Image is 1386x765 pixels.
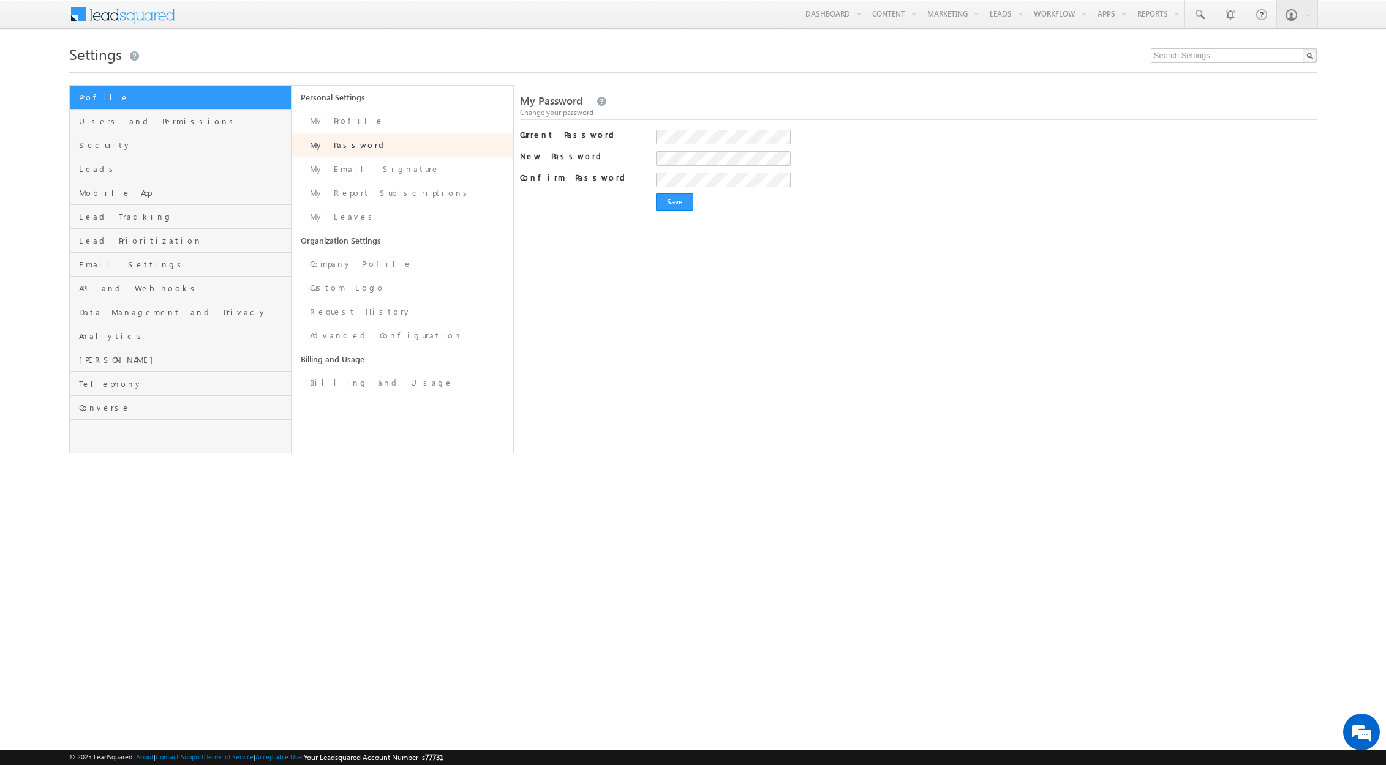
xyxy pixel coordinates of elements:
[79,307,288,318] span: Data Management and Privacy
[206,753,254,761] a: Terms of Service
[255,753,302,761] a: Acceptable Use
[70,396,291,420] a: Converse
[79,330,288,341] span: Analytics
[520,129,636,140] label: Current Password
[79,211,288,222] span: Lead Tracking
[292,252,513,276] a: Company Profile
[425,753,443,762] span: 77731
[70,253,291,277] a: Email Settings
[136,753,154,761] a: About
[520,151,636,162] label: New Password
[70,205,291,229] a: Lead Tracking
[79,283,288,294] span: API and Webhooks
[70,86,291,110] a: Profile
[292,348,513,371] a: Billing and Usage
[70,133,291,157] a: Security
[520,94,582,108] span: My Password
[70,277,291,300] a: API and Webhooks
[79,163,288,174] span: Leads
[79,259,288,270] span: Email Settings
[292,181,513,205] a: My Report Subscriptions
[292,324,513,348] a: Advanced Configuration
[79,116,288,127] span: Users and Permissions
[70,157,291,181] a: Leads
[70,372,291,396] a: Telephony
[292,276,513,300] a: Custom Logo
[292,109,513,133] a: My Profile
[156,753,204,761] a: Contact Support
[79,378,288,389] span: Telephony
[292,205,513,229] a: My Leaves
[79,92,288,103] span: Profile
[79,235,288,246] span: Lead Prioritization
[70,300,291,324] a: Data Management and Privacy
[69,44,122,64] span: Settings
[656,193,693,211] input: Save
[70,324,291,348] a: Analytics
[292,86,513,109] a: Personal Settings
[520,172,636,183] label: Confirm Password
[70,110,291,133] a: Users and Permissions
[69,752,443,763] span: © 2025 LeadSquared | | | | |
[292,371,513,395] a: Billing and Usage
[304,753,443,762] span: Your Leadsquared Account Number is
[79,402,288,413] span: Converse
[520,107,1317,118] div: Change your password
[70,181,291,205] a: Mobile App
[292,133,513,157] a: My Password
[79,354,288,365] span: [PERSON_NAME]
[292,157,513,181] a: My Email Signature
[1151,48,1317,63] input: Search Settings
[292,229,513,252] a: Organization Settings
[292,300,513,324] a: Request History
[70,229,291,253] a: Lead Prioritization
[79,187,288,198] span: Mobile App
[79,140,288,151] span: Security
[70,348,291,372] a: [PERSON_NAME]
